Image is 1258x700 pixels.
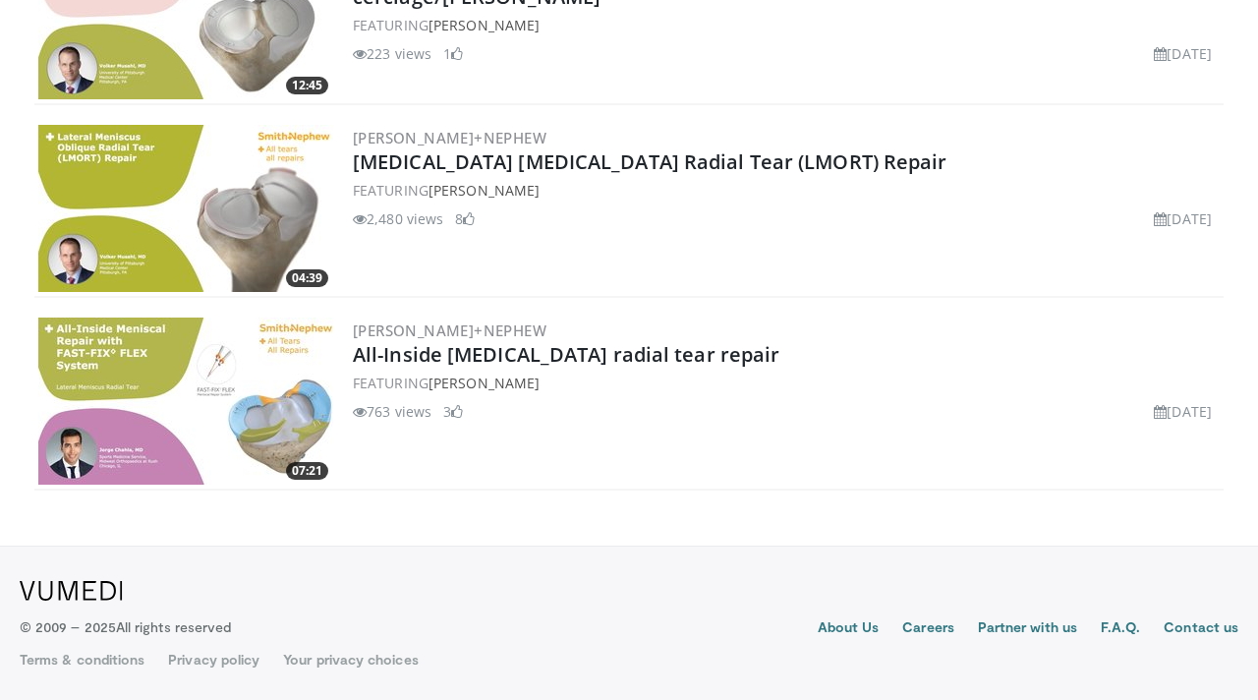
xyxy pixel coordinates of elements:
li: 3 [443,401,463,422]
li: [DATE] [1154,401,1212,422]
a: [PERSON_NAME]+Nephew [353,128,546,147]
a: Terms & conditions [20,650,144,670]
img: VuMedi Logo [20,581,123,601]
span: 04:39 [286,269,328,287]
span: 07:21 [286,462,328,480]
li: 2,480 views [353,208,443,229]
a: About Us [818,617,880,641]
li: 1 [443,43,463,64]
a: Careers [902,617,954,641]
a: Contact us [1164,617,1238,641]
a: F.A.Q. [1101,617,1140,641]
div: FEATURING [353,180,1220,201]
span: 12:45 [286,77,328,94]
a: 07:21 [38,318,333,485]
img: e7f3e511-d123-4cb9-bc33-66ac8cc781b3.300x170_q85_crop-smart_upscale.jpg [38,125,333,292]
li: 8 [455,208,475,229]
li: 223 views [353,43,431,64]
div: FEATURING [353,15,1220,35]
li: [DATE] [1154,43,1212,64]
a: Partner with us [978,617,1077,641]
p: © 2009 – 2025 [20,617,231,637]
li: [DATE] [1154,208,1212,229]
a: [PERSON_NAME] [429,374,540,392]
li: 763 views [353,401,431,422]
span: All rights reserved [116,618,231,635]
a: [MEDICAL_DATA] [MEDICAL_DATA] Radial Tear (LMORT) Repair [353,148,947,175]
a: All-Inside [MEDICAL_DATA] radial tear repair [353,341,779,368]
img: c86a3304-9198-43f0-96be-d6f8d7407bb4.300x170_q85_crop-smart_upscale.jpg [38,318,333,485]
a: [PERSON_NAME] [429,181,540,200]
a: [PERSON_NAME] [429,16,540,34]
a: Privacy policy [168,650,259,670]
div: FEATURING [353,373,1220,393]
a: Your privacy choices [283,650,418,670]
a: [PERSON_NAME]+Nephew [353,321,546,340]
a: 04:39 [38,125,333,292]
